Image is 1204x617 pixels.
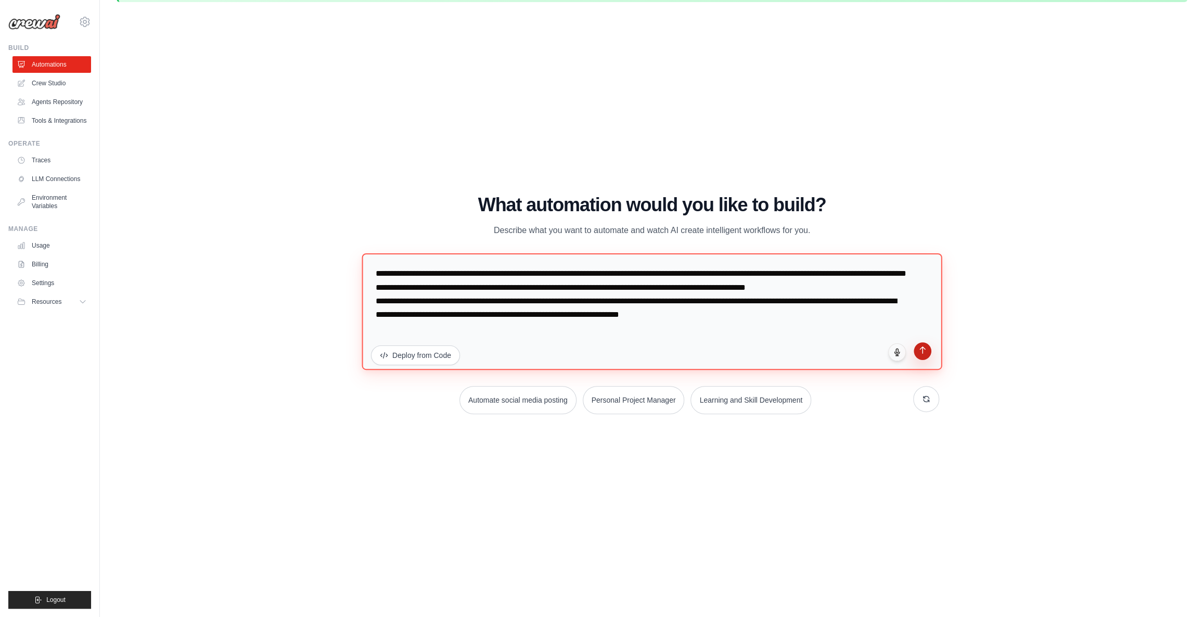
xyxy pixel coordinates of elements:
h1: What automation would you like to build? [365,195,939,215]
a: Environment Variables [12,189,91,214]
p: Describe what you want to automate and watch AI create intelligent workflows for you. [477,224,827,237]
button: Learning and Skill Development [690,386,811,414]
button: Automate social media posting [459,386,577,414]
button: Personal Project Manager [583,386,685,414]
iframe: Chat Widget [1152,567,1204,617]
div: Operate [8,139,91,148]
span: Logout [46,596,66,604]
button: Deploy from Code [371,345,460,365]
a: Agents Repository [12,94,91,110]
span: Resources [32,298,61,306]
a: LLM Connections [12,171,91,187]
div: Build [8,44,91,52]
a: Usage [12,237,91,254]
a: Tools & Integrations [12,112,91,129]
button: Resources [12,293,91,310]
a: Billing [12,256,91,273]
a: Crew Studio [12,75,91,92]
a: Settings [12,275,91,291]
img: Logo [8,14,60,30]
a: Automations [12,56,91,73]
div: Manage [8,225,91,233]
a: Traces [12,152,91,169]
button: Logout [8,591,91,609]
